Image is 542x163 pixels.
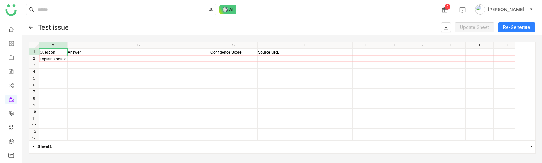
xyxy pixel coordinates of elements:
img: search-type.svg [208,7,213,12]
img: logo [5,4,17,16]
div: Test issue [38,24,69,31]
button: Update Sheet [455,22,494,32]
img: help.svg [459,7,466,13]
span: Sheet1 [36,141,54,152]
button: [PERSON_NAME] [474,4,534,15]
button: Re-Generate [498,22,535,32]
span: [PERSON_NAME] [488,6,524,13]
img: ask-buddy-normal.svg [219,5,236,14]
div: 2 [445,4,450,10]
img: avatar [475,4,485,15]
